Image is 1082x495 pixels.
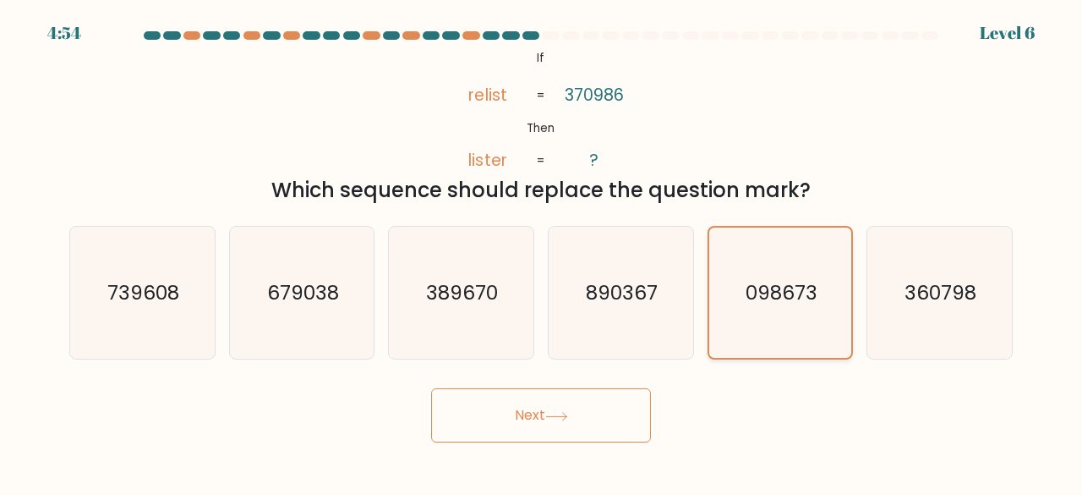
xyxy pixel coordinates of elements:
text: 890367 [586,278,658,306]
div: Which sequence should replace the question mark? [79,175,1003,206]
tspan: = [538,152,545,168]
text: 360798 [905,278,977,306]
tspan: ? [589,149,598,172]
tspan: 370986 [565,83,624,106]
tspan: lister [469,148,507,171]
text: 389670 [427,278,499,306]
text: 098673 [746,279,817,306]
tspan: relist [469,83,507,106]
tspan: If [538,50,545,66]
button: Next [431,388,651,443]
text: 739608 [107,278,179,306]
svg: @import url('[URL][DOMAIN_NAME]); [439,47,642,173]
tspan: Then [527,120,555,136]
text: 679038 [267,278,339,306]
div: Level 6 [980,20,1035,46]
div: 4:54 [47,20,81,46]
tspan: = [538,87,545,103]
